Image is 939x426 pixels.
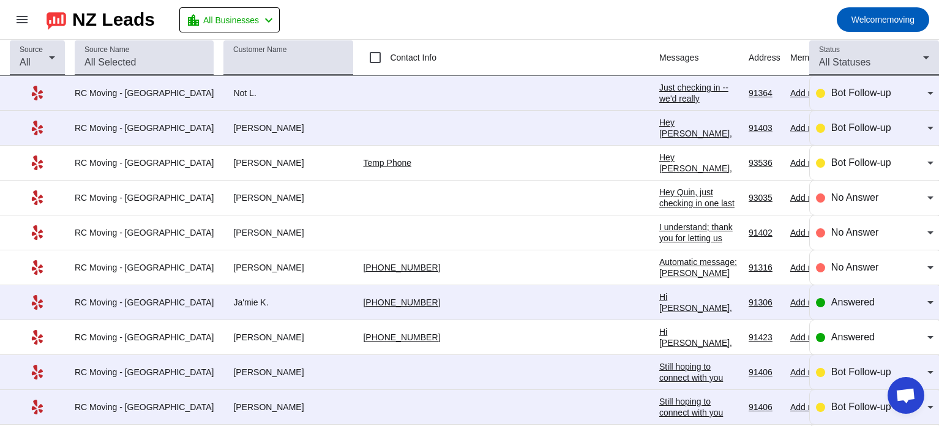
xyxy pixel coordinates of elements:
[749,192,780,203] div: 93035
[749,227,780,238] div: 91402
[75,192,214,203] div: RC Moving - [GEOGRAPHIC_DATA]
[15,12,29,27] mat-icon: menu
[790,122,842,133] div: Add memo
[223,227,353,238] div: [PERSON_NAME]
[387,51,436,64] label: Contact Info
[659,82,739,258] div: Just checking in -- we'd really appreciate a quick phone call to make sure everything is planned ...
[203,12,259,29] span: All Businesses
[75,262,214,273] div: RC Moving - [GEOGRAPHIC_DATA]
[75,122,214,133] div: RC Moving - [GEOGRAPHIC_DATA]
[749,122,780,133] div: 91403
[30,225,45,240] mat-icon: Yelp
[749,157,780,168] div: 93536
[831,262,878,272] span: No Answer
[749,297,780,308] div: 91306
[363,263,440,272] a: [PHONE_NUMBER]
[30,121,45,135] mat-icon: Yelp
[30,190,45,205] mat-icon: Yelp
[30,260,45,275] mat-icon: Yelp
[363,332,440,342] a: [PHONE_NUMBER]
[179,7,280,32] button: All Businesses
[659,117,739,271] div: Hey [PERSON_NAME], just following up! Are you still interested in getting a moving estimate? We'd...
[30,86,45,100] mat-icon: Yelp
[223,88,353,99] div: Not L.
[888,377,924,414] div: Open chat
[659,152,739,306] div: Hey [PERSON_NAME], just following up! Are you still interested in getting a moving estimate? We'd...
[851,15,887,24] span: Welcome
[831,402,891,412] span: Bot Follow-up
[790,88,842,99] div: Add memo
[72,11,155,28] div: NZ Leads
[831,192,878,203] span: No Answer
[84,55,204,70] input: All Selected
[75,227,214,238] div: RC Moving - [GEOGRAPHIC_DATA]
[75,367,214,378] div: RC Moving - [GEOGRAPHIC_DATA]
[851,11,915,28] span: moving
[223,192,353,203] div: [PERSON_NAME]
[831,332,875,342] span: Answered
[819,57,870,67] span: All Statuses
[223,402,353,413] div: [PERSON_NAME]
[75,402,214,413] div: RC Moving - [GEOGRAPHIC_DATA]
[790,332,842,343] div: Add memo
[30,330,45,345] mat-icon: Yelp
[837,7,929,32] button: Welcomemoving
[790,192,842,203] div: Add memo
[659,187,739,407] div: Hey Quin, just checking in one last time. If you're still looking for help with your move, we'd b...
[831,122,891,133] span: Bot Follow-up
[831,367,891,377] span: Bot Follow-up
[223,297,353,308] div: Ja'mie K.
[20,57,31,67] span: All
[790,402,842,413] div: Add memo
[831,88,891,98] span: Bot Follow-up
[749,332,780,343] div: 91423
[659,222,739,354] div: I understand; thank you for letting us know. But if anything changes, please don't hesitate to re...
[30,295,45,310] mat-icon: Yelp
[831,227,878,237] span: No Answer
[363,158,411,168] a: Temp Phone
[749,402,780,413] div: 91406
[831,297,875,307] span: Answered
[30,365,45,379] mat-icon: Yelp
[659,256,739,323] div: Automatic message: [PERSON_NAME] has indicated they have booked another business for this job.
[790,262,842,273] div: Add memo
[223,262,353,273] div: [PERSON_NAME]
[790,157,842,168] div: Add memo
[30,400,45,414] mat-icon: Yelp
[749,262,780,273] div: 91316
[749,40,790,76] th: Address
[75,157,214,168] div: RC Moving - [GEOGRAPHIC_DATA]
[790,40,851,76] th: Memos
[47,9,66,30] img: logo
[790,367,842,378] div: Add memo
[30,155,45,170] mat-icon: Yelp
[819,46,840,54] mat-label: Status
[659,40,749,76] th: Messages
[84,46,129,54] mat-label: Source Name
[75,332,214,343] div: RC Moving - [GEOGRAPHIC_DATA]
[223,367,353,378] div: [PERSON_NAME]
[186,13,201,28] mat-icon: location_city
[20,46,43,54] mat-label: Source
[790,227,842,238] div: Add memo
[233,46,286,54] mat-label: Customer Name
[659,291,739,379] div: Hi [PERSON_NAME], Thank you for providing your information! We'll get back to you as soon as poss...
[223,157,353,168] div: [PERSON_NAME]
[75,297,214,308] div: RC Moving - [GEOGRAPHIC_DATA]
[363,297,440,307] a: [PHONE_NUMBER]
[223,332,353,343] div: [PERSON_NAME]
[223,122,353,133] div: [PERSON_NAME]
[790,297,842,308] div: Add memo
[749,367,780,378] div: 91406
[261,13,276,28] mat-icon: chevron_left
[749,88,780,99] div: 91364
[831,157,891,168] span: Bot Follow-up
[75,88,214,99] div: RC Moving - [GEOGRAPHIC_DATA]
